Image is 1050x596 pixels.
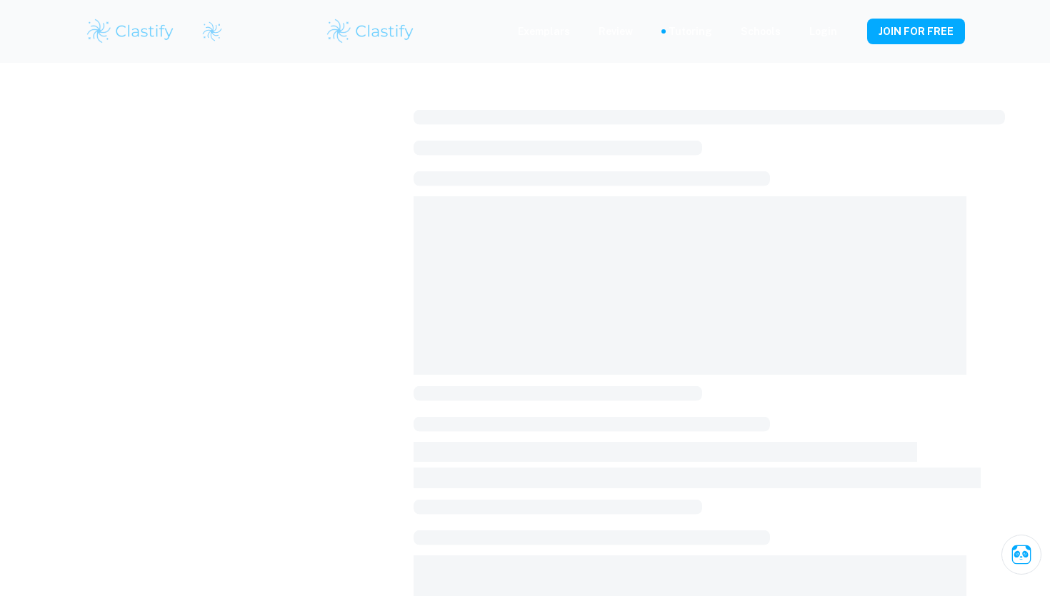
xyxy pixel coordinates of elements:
[325,17,416,46] img: Clastify logo
[85,17,176,46] img: Clastify logo
[809,24,837,39] a: Login
[1001,535,1041,575] button: Ask Clai
[193,21,223,42] a: Clastify logo
[518,24,570,39] p: Exemplars
[867,19,965,44] button: JOIN FOR FREE
[201,21,223,42] img: Clastify logo
[669,24,712,39] a: Tutoring
[599,24,633,39] p: Review
[849,28,856,35] button: Help and Feedback
[741,24,781,39] a: Schools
